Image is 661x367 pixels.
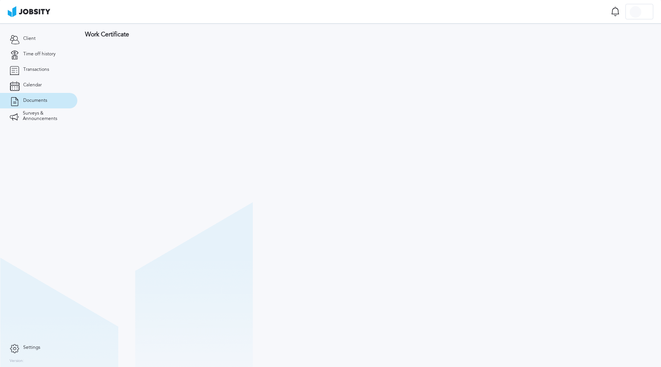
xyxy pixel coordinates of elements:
label: Version: [10,359,24,364]
img: ab4bad089aa723f57921c736e9817d99.png [8,6,50,17]
span: Client [23,36,36,41]
span: Time off history [23,51,56,57]
span: Calendar [23,82,42,88]
span: Surveys & Announcements [23,111,68,122]
span: Settings [23,345,40,350]
h3: Work Certificate [85,31,653,38]
span: Documents [23,98,47,103]
span: Transactions [23,67,49,72]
